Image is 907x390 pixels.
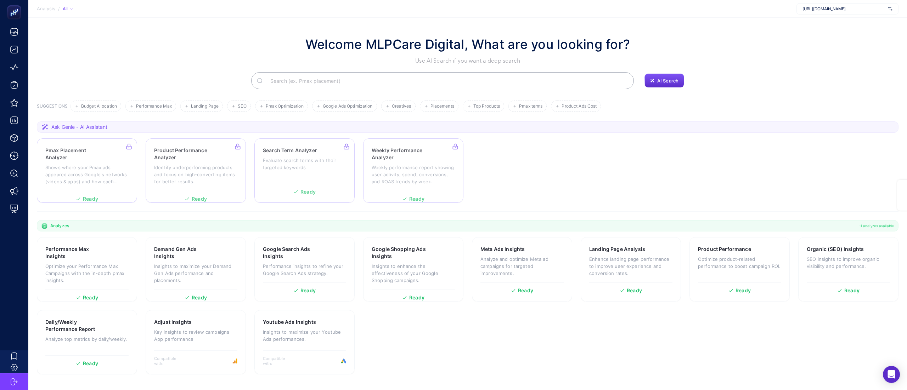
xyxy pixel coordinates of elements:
a: Landing Page AnalysisEnhance landing page performance to improve user experience and conversion r... [581,237,681,302]
span: Analyzes [50,223,69,229]
p: Optimize product-related performance to boost campaign ROI. [698,256,781,270]
span: Compatible with: [154,356,186,366]
a: Product Performance AnalyzerIdentify underperforming products and focus on high-converting items ... [146,138,246,203]
p: Enhance landing page performance to improve user experience and conversion rates. [589,256,672,277]
span: 11 analyzes available [859,223,894,229]
span: AI Search [657,78,678,84]
span: Ready [736,288,751,293]
a: Google Search Ads InsightsPerformance insights to refine your Google Search Ads strategy.Ready [254,237,355,302]
span: Ready [83,295,98,300]
h3: Product Performance [698,246,751,253]
span: Ready [192,295,207,300]
span: Ready [83,361,98,366]
p: Insights to maximize your Demand Gen Ads performance and placements. [154,263,237,284]
span: Ready [627,288,642,293]
h3: Adjust Insights [154,319,192,326]
p: Analyze and optimize Meta ad campaigns for targeted improvements. [480,256,564,277]
img: svg%3e [888,5,892,12]
p: Insights to enhance the effectiveness of your Google Shopping campaigns. [372,263,455,284]
a: Search Term AnalyzerEvaluate search terms with their targeted keywordsReady [254,138,355,203]
a: Daily/Weekly Performance ReportAnalyze top metrics by daily/weekly.Ready [37,310,137,374]
h3: Performance Max Insights [45,246,106,260]
a: Product PerformanceOptimize product-related performance to boost campaign ROI.Ready [689,237,790,302]
a: Google Shopping Ads InsightsInsights to enhance the effectiveness of your Google Shopping campaig... [363,237,463,302]
span: Ready [844,288,860,293]
h3: Demand Gen Ads Insights [154,246,215,260]
span: / [58,6,60,11]
a: Organic (SEO) InsightsSEO insights to improve organic visibility and performance.Ready [798,237,898,302]
span: Budget Allocation [81,104,117,109]
span: Placements [430,104,454,109]
div: Open Intercom Messenger [883,366,900,383]
p: Insights to maximize your Youtube Ads performances. [263,328,346,343]
span: SEO [238,104,246,109]
p: Key insights to review campaigns App performance [154,328,237,343]
h3: Meta Ads Insights [480,246,525,253]
span: Google Ads Optimization [323,104,373,109]
h3: Daily/Weekly Performance Report [45,319,107,333]
span: Ready [409,295,424,300]
div: All [63,6,73,12]
span: Product Ads Cost [562,104,597,109]
span: Landing Page [191,104,219,109]
h1: Welcome MLPCare Digital, What are you looking for? [305,35,630,54]
p: Use AI Search if you want a deep search [305,57,630,65]
span: Compatible with: [263,356,295,366]
a: Youtube Ads InsightsInsights to maximize your Youtube Ads performances.Compatible with: [254,310,355,374]
p: Performance insights to refine your Google Search Ads strategy. [263,263,346,277]
a: Weekly Performance AnalyzerWeekly performance report showing user activity, spend, conversions, a... [363,138,463,203]
a: Demand Gen Ads InsightsInsights to maximize your Demand Gen Ads performance and placements.Ready [146,237,246,302]
span: Ready [300,288,316,293]
h3: Organic (SEO) Insights [807,246,864,253]
span: Pmax terms [519,104,542,109]
span: Performance Max [136,104,172,109]
p: Analyze top metrics by daily/weekly. [45,335,129,343]
input: Search [265,71,628,91]
a: Pmax Placement AnalyzerShows where your Pmax ads appeared across Google's networks (videos & apps... [37,138,137,203]
span: Analysis [37,6,55,12]
p: Optimize your Performance Max Campaigns with the in-depth pmax insights. [45,263,129,284]
h3: Youtube Ads Insights [263,319,316,326]
a: Performance Max InsightsOptimize your Performance Max Campaigns with the in-depth pmax insights.R... [37,237,137,302]
span: [URL][DOMAIN_NAME] [802,6,885,12]
a: Adjust InsightsKey insights to review campaigns App performanceCompatible with: [146,310,246,374]
p: SEO insights to improve organic visibility and performance. [807,256,890,270]
span: Top Products [473,104,500,109]
span: Creatives [392,104,411,109]
h3: Google Shopping Ads Insights [372,246,433,260]
h3: SUGGESTIONS [37,103,68,112]
h3: Landing Page Analysis [589,246,645,253]
span: Ready [518,288,533,293]
button: AI Search [644,74,684,88]
a: Meta Ads InsightsAnalyze and optimize Meta ad campaigns for targeted improvements.Ready [472,237,572,302]
span: Ask Genie - AI Assistant [51,124,107,131]
span: Pmax Optimization [266,104,304,109]
h3: Google Search Ads Insights [263,246,324,260]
